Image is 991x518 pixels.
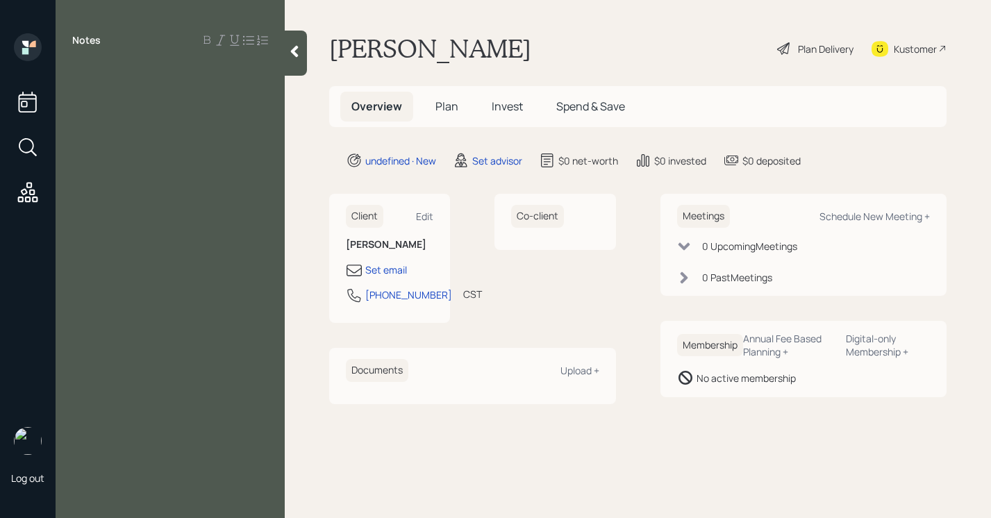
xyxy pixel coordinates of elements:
div: Edit [416,210,433,223]
div: $0 deposited [742,153,801,168]
div: [PHONE_NUMBER] [365,287,452,302]
h6: [PERSON_NAME] [346,239,433,251]
img: retirable_logo.png [14,427,42,455]
h6: Documents [346,359,408,382]
div: Set email [365,262,407,277]
div: $0 net-worth [558,153,618,168]
div: Upload + [560,364,599,377]
label: Notes [72,33,101,47]
div: Kustomer [894,42,937,56]
div: undefined · New [365,153,436,168]
div: Digital-only Membership + [846,332,930,358]
div: Plan Delivery [798,42,853,56]
span: Overview [351,99,402,114]
h6: Meetings [677,205,730,228]
div: Log out [11,471,44,485]
h1: [PERSON_NAME] [329,33,531,64]
div: Schedule New Meeting + [819,210,930,223]
div: Annual Fee Based Planning + [743,332,835,358]
span: Spend & Save [556,99,625,114]
span: Invest [492,99,523,114]
h6: Membership [677,334,743,357]
div: CST [463,287,482,301]
h6: Client [346,205,383,228]
div: 0 Past Meeting s [702,270,772,285]
h6: Co-client [511,205,564,228]
span: Plan [435,99,458,114]
div: 0 Upcoming Meeting s [702,239,797,253]
div: Set advisor [472,153,522,168]
div: No active membership [697,371,796,385]
div: $0 invested [654,153,706,168]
